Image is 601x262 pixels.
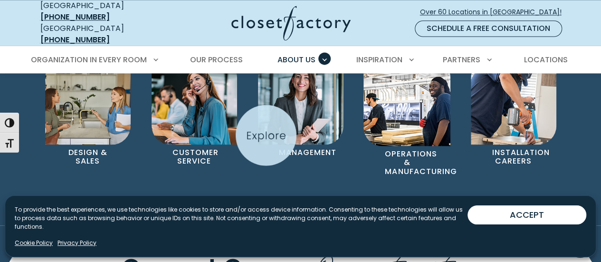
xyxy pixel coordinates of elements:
a: Customer Service Employee at Closet Factory Customer Service [141,59,248,170]
img: Customer Service Employee at Closet Factory [152,59,237,145]
a: [PHONE_NUMBER] [40,34,110,45]
p: Customer Service [165,145,223,170]
img: Designer at Closet Factory [45,59,131,145]
a: Over 60 Locations in [GEOGRAPHIC_DATA]! [420,4,570,20]
a: [PHONE_NUMBER] [40,11,110,22]
span: Inspiration [356,54,402,65]
a: Manufacturer at Closet Factory Operations & Manufacturing [354,59,460,180]
a: Privacy Policy [57,239,96,247]
p: Operations & Manufacturing [377,146,436,180]
span: Partners [443,54,480,65]
span: Organization in Every Room [31,54,147,65]
div: [GEOGRAPHIC_DATA] [40,23,157,46]
a: Cookie Policy [15,239,53,247]
a: Manager at Closet Factory Management [248,59,354,161]
img: Closet Factory Logo [231,6,351,40]
p: Management [271,145,329,161]
span: Our Process [190,54,243,65]
p: Design & Sales [58,145,116,170]
span: Over 60 Locations in [GEOGRAPHIC_DATA]! [420,7,569,17]
a: Designer at Closet Factory Design & Sales [35,59,141,170]
button: ACCEPT [467,205,586,224]
p: To provide the best experiences, we use technologies like cookies to store and/or access device i... [15,205,467,231]
img: Installation employee at Closet Factory [471,59,556,145]
img: Manager at Closet Factory [258,59,343,145]
nav: Primary Menu [24,47,577,73]
span: Locations [524,54,567,65]
img: Manufacturer at Closet Factory [363,59,450,146]
p: Installation Careers [484,145,542,170]
a: Installation employee at Closet Factory Installation Careers [460,59,567,170]
span: About Us [277,54,315,65]
a: Schedule a Free Consultation [415,20,562,37]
